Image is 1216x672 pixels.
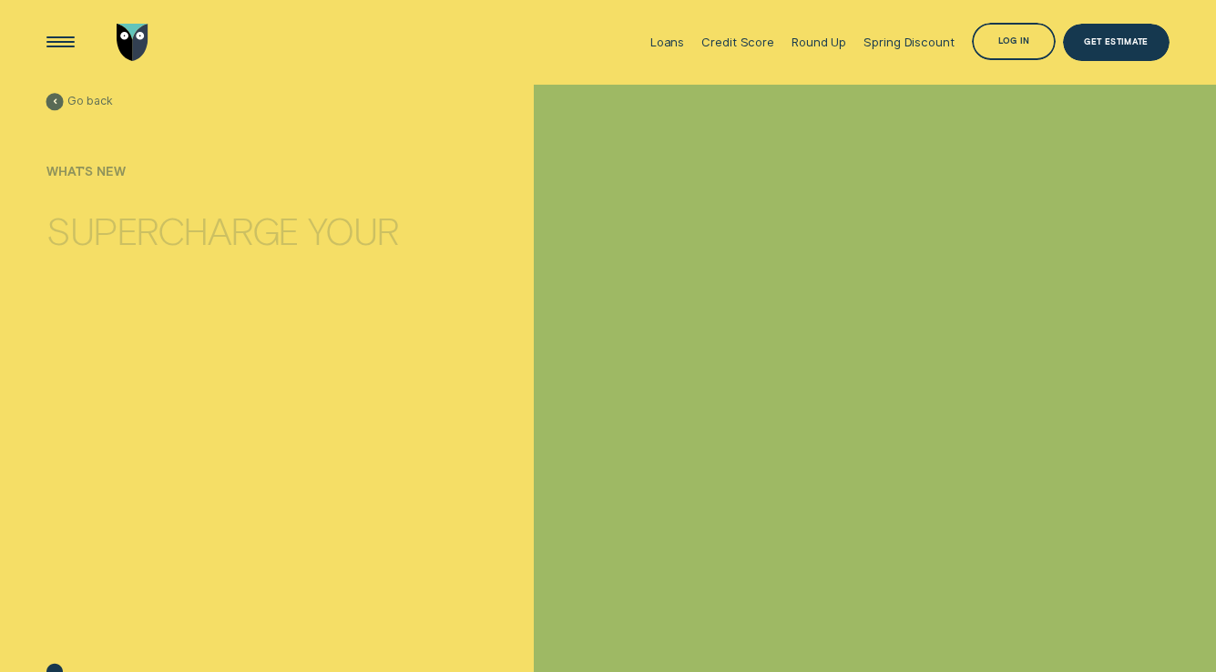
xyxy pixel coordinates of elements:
div: your [308,211,398,249]
img: Wisr [117,24,148,62]
h1: Supercharge your Spring with Wisr [46,188,399,264]
div: Spring Discount [863,35,954,49]
div: Loans [650,35,684,49]
a: Go back [46,93,113,110]
button: Log in [972,23,1057,61]
div: Credit Score [701,35,773,49]
a: Get Estimate [1063,24,1170,62]
div: What's new [46,164,399,178]
div: Supercharge [46,211,299,249]
div: Round Up [792,35,846,49]
button: Open Menu [42,24,80,62]
span: Go back [67,94,112,107]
